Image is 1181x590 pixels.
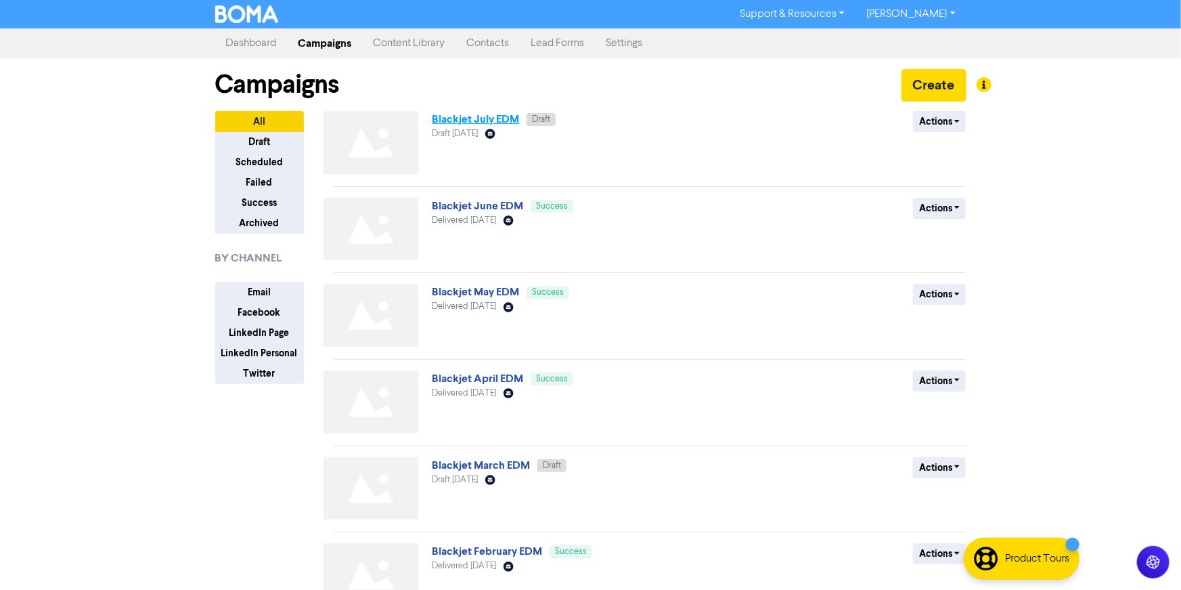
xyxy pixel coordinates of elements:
[215,192,304,213] button: Success
[215,213,304,234] button: Archived
[324,284,418,347] img: Not found
[432,129,478,138] span: Draft [DATE]
[432,199,523,213] a: Blackjet June EDM
[913,371,966,392] button: Actions
[288,30,363,57] a: Campaigns
[913,457,966,478] button: Actions
[729,3,855,25] a: Support & Resources
[215,5,279,23] img: BOMA Logo
[215,30,288,57] a: Dashboard
[901,69,966,102] button: Create
[456,30,520,57] a: Contacts
[324,111,418,174] img: Not found
[913,198,966,219] button: Actions
[596,30,654,57] a: Settings
[432,216,496,225] span: Delivered [DATE]
[913,543,966,564] button: Actions
[432,302,496,311] span: Delivered [DATE]
[432,112,519,126] a: Blackjet July EDM
[432,285,519,299] a: Blackjet May EDM
[855,3,966,25] a: [PERSON_NAME]
[215,69,340,100] h1: Campaigns
[324,371,418,434] img: Not found
[532,115,550,124] span: Draft
[432,372,523,385] a: Blackjet April EDM
[363,30,456,57] a: Content Library
[215,131,304,152] button: Draft
[913,111,966,132] button: Actions
[215,250,282,266] span: BY CHANNEL
[432,545,542,558] a: Blackjet February EDM
[536,202,568,211] span: Success
[432,459,530,472] a: Blackjet March EDM
[432,476,478,484] span: Draft [DATE]
[432,562,496,570] span: Delivered [DATE]
[543,461,561,470] span: Draft
[215,343,304,364] button: LinkedIn Personal
[215,322,304,343] button: LinkedIn Page
[215,111,304,132] button: All
[324,457,418,520] img: Not found
[913,284,966,305] button: Actions
[215,152,304,173] button: Scheduled
[215,172,304,193] button: Failed
[432,389,496,398] span: Delivered [DATE]
[520,30,596,57] a: Lead Forms
[324,198,418,261] img: Not found
[555,547,587,556] span: Success
[215,363,304,384] button: Twitter
[536,375,568,383] span: Success
[215,282,304,303] button: Email
[215,302,304,323] button: Facebook
[532,288,564,297] span: Success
